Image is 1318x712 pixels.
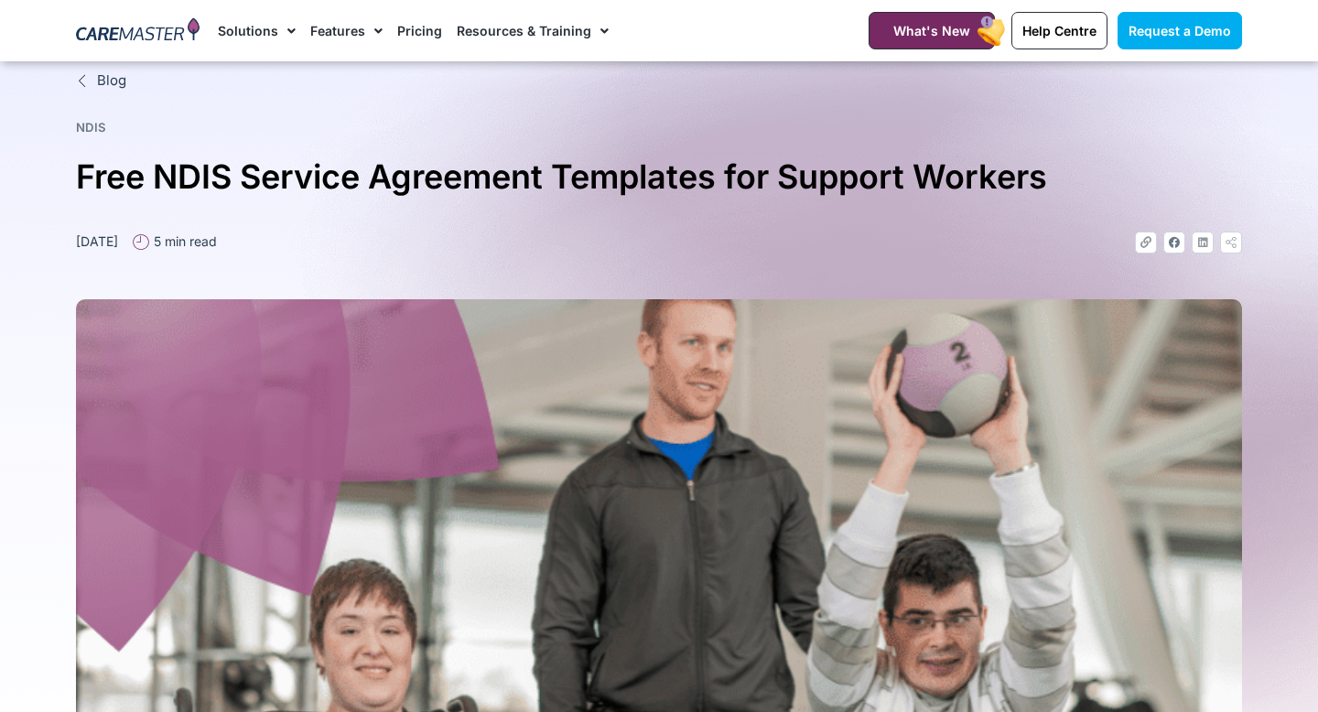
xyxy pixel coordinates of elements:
img: CareMaster Logo [76,17,200,45]
span: Request a Demo [1129,23,1231,38]
span: Blog [92,70,126,92]
span: Help Centre [1022,23,1097,38]
a: Help Centre [1011,12,1107,49]
a: What's New [869,12,995,49]
a: NDIS [76,120,106,135]
time: [DATE] [76,233,118,249]
span: What's New [893,23,970,38]
h1: Free NDIS Service Agreement Templates for Support Workers [76,150,1242,204]
a: Blog [76,70,1242,92]
a: Request a Demo [1118,12,1242,49]
span: 5 min read [149,232,217,251]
